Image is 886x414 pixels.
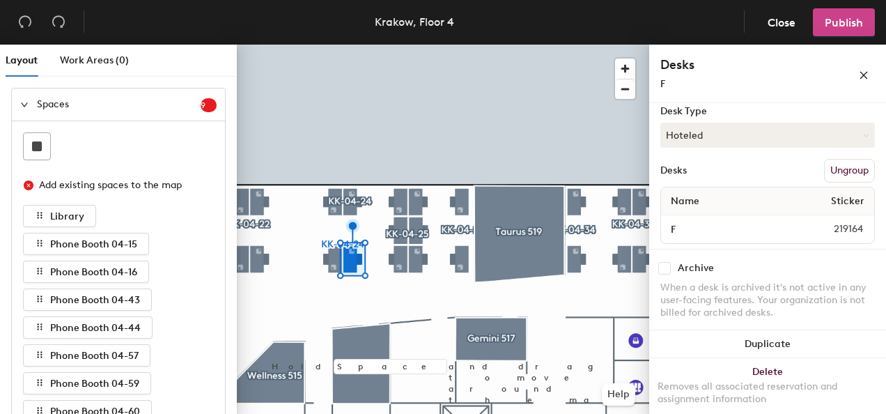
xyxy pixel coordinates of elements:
h4: Desks [660,56,814,74]
button: Ungroup [824,159,875,183]
input: Unnamed desk [664,220,800,239]
button: Library [23,205,96,227]
span: close [859,70,869,80]
button: Phone Booth 04-15 [23,233,149,255]
button: Hoteled [660,123,875,148]
span: Spaces [37,89,201,121]
span: F [660,78,665,90]
span: Layout [6,54,38,66]
div: Krakow, Floor 4 [375,13,454,31]
div: Desks [660,165,687,176]
span: Publish [825,16,863,29]
span: Phone Booth 04-15 [50,238,137,250]
span: Sticker [824,189,871,214]
span: Close [768,16,795,29]
span: Library [50,210,84,222]
span: Phone Booth 04-43 [50,294,140,306]
div: Archive [678,263,714,274]
span: Phone Booth 04-59 [50,378,139,390]
span: expanded [20,100,29,109]
span: Phone Booth 04-44 [50,322,141,334]
sup: 9 [201,98,217,112]
span: undo [18,15,32,29]
button: Undo (⌘ + Z) [11,8,39,36]
span: 219164 [800,222,871,237]
button: Redo (⌘ + ⇧ + Z) [45,8,72,36]
button: Phone Booth 04-44 [23,316,153,339]
div: Add existing spaces to the map [39,178,205,193]
span: 9 [201,100,217,110]
div: When a desk is archived it's not active in any user-facing features. Your organization is not bil... [660,282,875,319]
span: Name [664,189,706,214]
button: Close [756,8,807,36]
button: Help [602,383,635,406]
div: Desk Type [660,106,875,117]
div: Removes all associated reservation and assignment information [658,381,878,406]
button: Publish [813,8,875,36]
button: Phone Booth 04-16 [23,261,149,283]
span: Work Areas (0) [60,54,129,66]
span: close-circle [24,181,33,190]
span: Phone Booth 04-16 [50,266,137,278]
button: Phone Booth 04-57 [23,344,150,367]
button: Phone Booth 04-43 [23,289,152,311]
span: Phone Booth 04-57 [50,350,139,362]
button: Duplicate [649,330,886,358]
button: Phone Booth 04-59 [23,372,151,394]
